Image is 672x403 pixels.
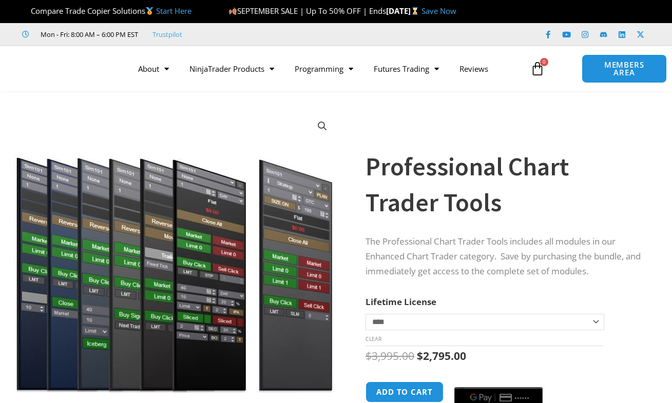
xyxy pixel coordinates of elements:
[363,57,449,80] a: Futures Trading
[449,57,498,80] a: Reviews
[229,7,237,15] img: 🍂
[417,349,466,363] bdi: 2,795.00
[284,57,363,80] a: Programming
[366,381,444,402] button: Add to cart
[366,349,372,363] span: $
[411,7,419,15] img: ⌛
[22,6,191,16] span: Compare Trade Copier Solutions
[38,28,138,41] span: Mon - Fri: 8:00 AM – 6:00 PM EST
[152,28,182,41] a: Trustpilot
[366,296,436,308] label: Lifetime License
[421,6,456,16] a: Save Now
[366,335,381,342] a: Clear options
[146,7,153,15] img: 🥇
[582,54,667,83] a: MEMBERS AREA
[228,6,386,16] span: SEPTEMBER SALE | Up To 50% OFF | Ends
[366,234,646,279] p: The Professional Chart Trader Tools includes all modules in our Enhanced Chart Trader category. S...
[179,57,284,80] a: NinjaTrader Products
[313,117,332,135] a: View full-screen image gallery
[515,394,530,401] text: ••••••
[366,149,646,220] h1: Professional Chart Trader Tools
[417,349,423,363] span: $
[156,6,191,16] a: Start Here
[386,6,421,16] strong: [DATE]
[515,54,560,84] a: 0
[452,380,545,381] iframe: Secure payment input frame
[23,7,30,15] img: 🏆
[128,57,179,80] a: About
[128,57,525,80] nav: Menu
[540,58,548,66] span: 0
[12,50,122,87] img: LogoAI | Affordable Indicators – NinjaTrader
[9,109,339,393] img: ProfessionalToolsBundlePage
[366,349,414,363] bdi: 3,995.00
[592,61,656,76] span: MEMBERS AREA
